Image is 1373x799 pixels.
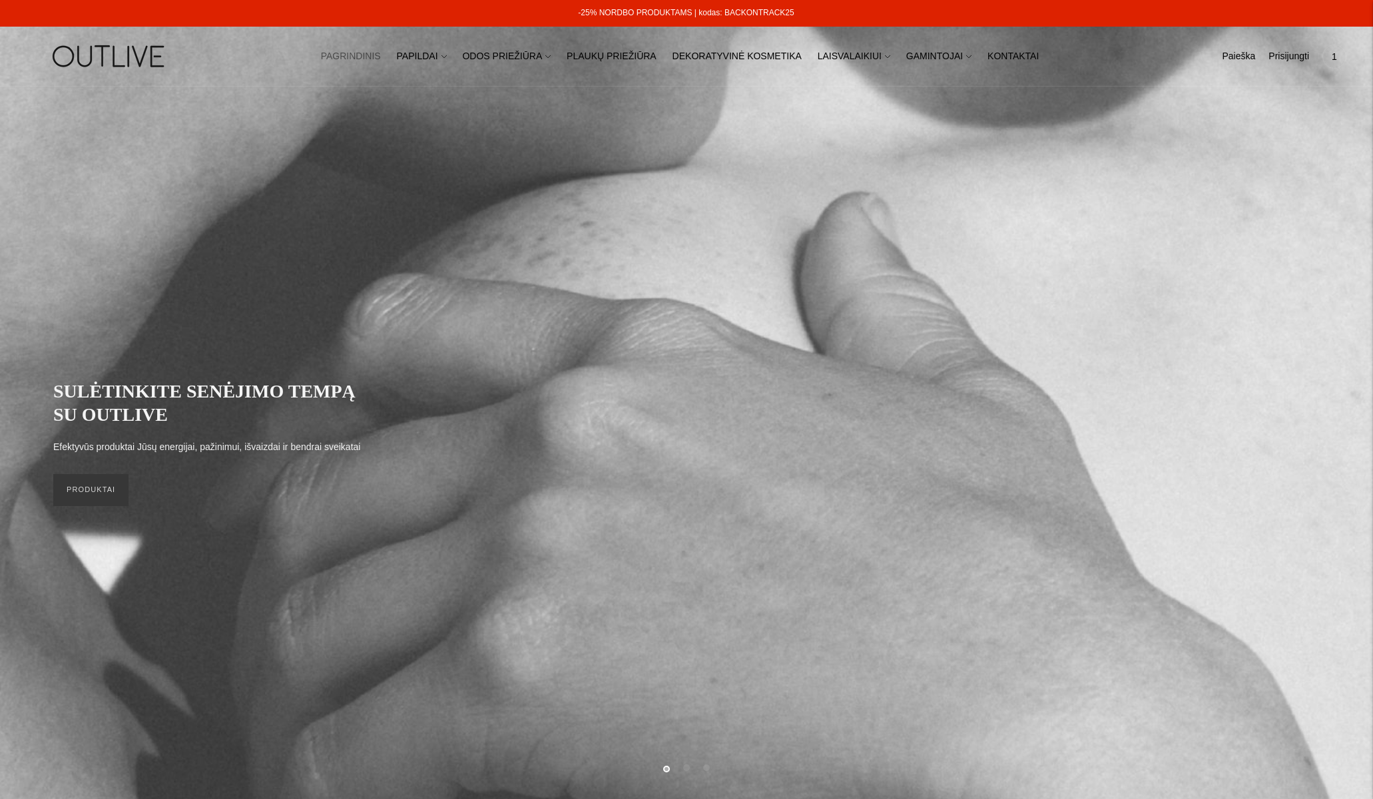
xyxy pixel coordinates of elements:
[1222,42,1255,71] a: Paieška
[53,439,360,455] p: Efektyvūs produktai Jūsų energijai, pažinimui, išvaizdai ir bendrai sveikatai
[1268,42,1309,71] a: Prisijungti
[53,474,129,506] a: PRODUKTAI
[1322,42,1346,71] a: 1
[906,42,971,71] a: GAMINTOJAI
[27,33,193,79] img: OUTLIVE
[663,766,670,772] button: Move carousel to slide 1
[987,42,1039,71] a: KONTAKTAI
[683,764,690,771] button: Move carousel to slide 2
[321,42,381,71] a: PAGRINDINIS
[1325,47,1344,66] span: 1
[53,380,373,426] h2: SULĖTINKITE SENĖJIMO TEMPĄ SU OUTLIVE
[818,42,890,71] a: LAISVALAIKIUI
[673,42,802,71] a: DEKORATYVINĖ KOSMETIKA
[703,764,710,771] button: Move carousel to slide 3
[567,42,657,71] a: PLAUKŲ PRIEŽIŪRA
[462,42,551,71] a: ODOS PRIEŽIŪRA
[578,8,794,17] a: -25% NORDBO PRODUKTAMS | kodas: BACKONTRACK25
[397,42,447,71] a: PAPILDAI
